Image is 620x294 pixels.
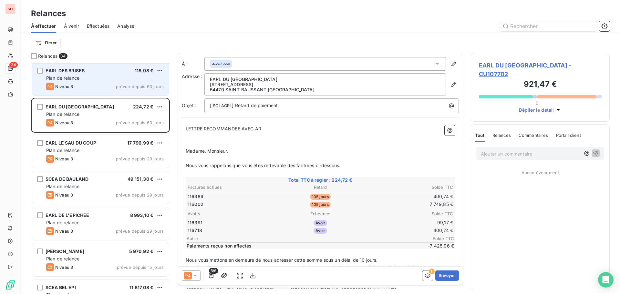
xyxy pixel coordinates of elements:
span: Paiements reçus non affectés [187,243,414,249]
span: 34 [59,53,67,59]
p: 54470 SAINT-BAUSSANT , [GEOGRAPHIC_DATA] [210,87,440,92]
div: SO [5,4,15,14]
input: Rechercher [500,21,597,31]
span: 34 [9,62,18,68]
div: grid [31,63,170,294]
span: Plan de relance [46,75,79,81]
span: [PERSON_NAME] - Tél : [PHONE_NUMBER] - mail : [PERSON_NAME][EMAIL_ADDRESS][DOMAIN_NAME] [186,287,397,294]
p: EARL DU [GEOGRAPHIC_DATA] [210,77,440,82]
th: Retard [276,184,364,191]
span: 5 970,92 € [129,248,154,254]
span: [PERSON_NAME] [46,248,84,254]
span: Avoir [314,220,327,226]
span: Avoir [314,228,327,234]
span: 49 151,30 € [128,176,153,182]
td: 7 749,85 € [365,201,453,208]
span: 116389 [188,193,203,200]
span: Niveau 3 [55,265,73,270]
span: Adresse : [182,74,202,79]
h3: Relances [31,8,66,19]
span: prévue depuis 29 jours [116,192,164,198]
td: 116718 [187,227,275,234]
span: prévue depuis 60 jours [116,120,164,125]
th: Solde TTC [365,210,453,217]
span: Autre [187,236,415,241]
span: EARL DU [GEOGRAPHIC_DATA] - CU107702 [479,61,602,78]
span: 118,98 € [135,68,153,73]
span: EARL DU [GEOGRAPHIC_DATA] [46,104,114,109]
span: 224,72 € [133,104,153,109]
span: EARL DES BRISES [46,68,85,73]
span: Déplier le détail [519,106,554,113]
span: Plan de relance [46,220,79,225]
span: Nous vous mettons en demeure de nous adresser cette somme sous un délai de 10 jours. [186,257,378,263]
span: Total TTC à régler : 224,72 € [187,177,454,183]
span: Passé ce délai, nous procéderons au recouvrement judiciaire, par voie d'huissier, de [GEOGRAPHIC_... [186,265,415,270]
button: Envoyer [435,270,459,281]
span: 116002 [188,201,203,208]
span: Niveau 3 [55,84,73,89]
span: Solde TTC [415,236,454,241]
span: Niveau 3 [55,120,73,125]
span: Relances [38,53,57,59]
td: 116391 [187,219,275,226]
img: Logo LeanPay [5,280,15,290]
p: [STREET_ADDRESS] [210,82,440,87]
span: Portail client [556,133,581,138]
span: Madame, Monsieur, [186,148,228,154]
span: Effectuées [87,23,110,29]
span: Relances [492,133,511,138]
th: Échéance [276,210,364,217]
span: EARL LE SAU DU COUP [46,140,96,146]
span: -7 425,96 € [415,243,454,249]
span: SCEA DE BAULAND [46,176,88,182]
span: Objet : [182,103,196,108]
span: 8 993,10 € [130,212,154,218]
span: Plan de relance [46,111,79,117]
span: 5/6 [209,268,218,274]
div: Open Intercom Messenger [598,272,614,288]
button: Filtrer [31,38,61,48]
span: Commentaires [519,133,548,138]
span: Tout [475,133,485,138]
span: Analyse [117,23,134,29]
span: 11 817,08 € [129,285,153,290]
th: Solde TTC [365,184,453,191]
span: Plan de relance [46,184,79,189]
em: Aucun nom [212,62,230,66]
span: 0 [536,100,538,106]
span: À effectuer [31,23,56,29]
span: ] Retard de paiement [232,103,278,108]
span: Plan de relance [46,147,79,153]
span: Aucun évènement [522,170,559,175]
th: Avoirs [187,210,275,217]
span: prévue depuis 29 jours [116,156,164,161]
th: Factures échues [187,184,275,191]
span: EARL DE L'EPICHEE [46,212,89,218]
span: À venir [64,23,79,29]
span: [ [210,103,212,108]
span: SOLAGRI [212,102,232,110]
span: Nous vous rappelons que vous êtes redevable des factures ci-dessous. [186,163,340,168]
span: prévue depuis 29 jours [116,228,164,234]
span: 17 796,99 € [127,140,153,146]
span: Plan de relance [46,256,79,261]
span: LETTRE RECOMMANDEE AVEC AR [186,126,261,131]
td: 400,74 € [365,193,453,200]
span: Niveau 3 [55,228,73,234]
span: 105 jours [310,202,331,208]
td: 99,17 € [365,219,453,226]
span: prévue depuis 60 jours [116,84,164,89]
span: Niveau 3 [55,192,73,198]
span: SCEA BEL EPI [46,285,76,290]
h3: 921,47 € [479,78,602,91]
span: prévue depuis 15 jours [117,265,164,270]
td: 400,74 € [365,227,453,234]
label: À : [182,61,204,67]
button: Déplier le détail [517,106,564,114]
span: 105 jours [310,194,331,200]
span: Niveau 3 [55,156,73,161]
